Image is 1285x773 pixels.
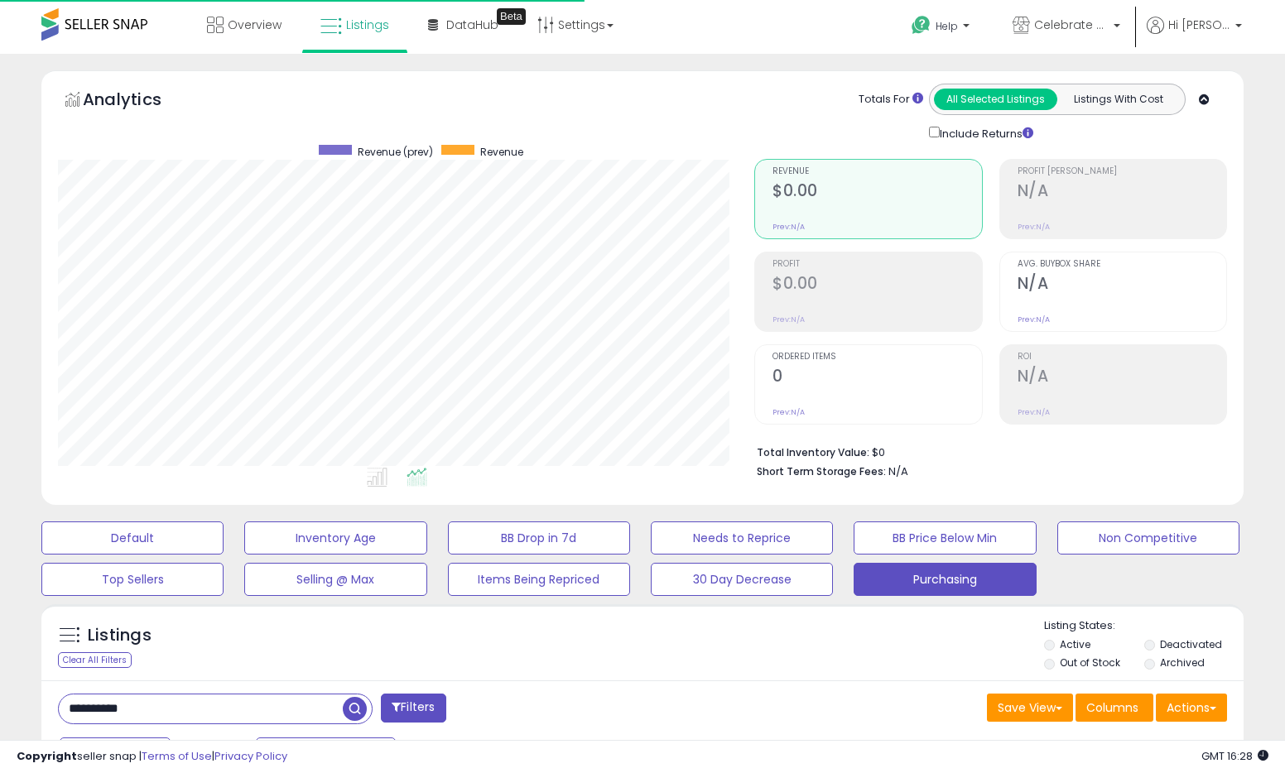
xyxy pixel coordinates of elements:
[1086,699,1138,716] span: Columns
[936,19,958,33] span: Help
[448,563,630,596] button: Items Being Repriced
[1160,637,1222,651] label: Deactivated
[244,563,426,596] button: Selling @ Max
[497,8,526,25] div: Tooltip anchor
[1056,89,1180,110] button: Listings With Cost
[917,123,1053,142] div: Include Returns
[1018,222,1050,232] small: Prev: N/A
[17,748,77,764] strong: Copyright
[772,222,805,232] small: Prev: N/A
[1018,407,1050,417] small: Prev: N/A
[1018,367,1226,389] h2: N/A
[1076,694,1153,722] button: Columns
[1018,167,1226,176] span: Profit [PERSON_NAME]
[1018,181,1226,204] h2: N/A
[88,624,152,647] h5: Listings
[911,15,931,36] i: Get Help
[757,464,886,478] b: Short Term Storage Fees:
[448,521,630,555] button: BB Drop in 7d
[1044,618,1244,634] p: Listing States:
[772,181,981,204] h2: $0.00
[772,353,981,362] span: Ordered Items
[898,2,986,54] a: Help
[244,521,426,555] button: Inventory Age
[346,17,389,33] span: Listings
[1060,637,1090,651] label: Active
[651,563,833,596] button: 30 Day Decrease
[888,463,908,479] span: N/A
[381,694,445,723] button: Filters
[1147,17,1242,54] a: Hi [PERSON_NAME]
[772,260,981,269] span: Profit
[1018,353,1226,362] span: ROI
[772,274,981,296] h2: $0.00
[772,314,805,324] small: Prev: N/A
[60,737,171,766] button: Last 7 Days
[1168,17,1230,33] span: Hi [PERSON_NAME]
[228,17,282,33] span: Overview
[142,748,212,764] a: Terms of Use
[772,407,805,417] small: Prev: N/A
[17,749,287,765] div: seller snap | |
[1201,748,1268,764] span: 2025-10-9 16:28 GMT
[1018,314,1050,324] small: Prev: N/A
[358,145,433,159] span: Revenue (prev)
[1018,274,1226,296] h2: N/A
[854,563,1036,596] button: Purchasing
[757,441,1215,461] li: $0
[934,89,1057,110] button: All Selected Listings
[757,445,869,459] b: Total Inventory Value:
[772,367,981,389] h2: 0
[256,737,396,766] button: Sep-25 - Oct-01
[58,652,132,668] div: Clear All Filters
[214,748,287,764] a: Privacy Policy
[41,563,224,596] button: Top Sellers
[1034,17,1109,33] span: Celebrate Alive
[859,92,923,108] div: Totals For
[41,521,224,555] button: Default
[1060,655,1120,670] label: Out of Stock
[480,145,523,159] span: Revenue
[854,521,1036,555] button: BB Price Below Min
[1156,694,1227,722] button: Actions
[987,694,1073,722] button: Save View
[1057,521,1239,555] button: Non Competitive
[83,88,194,115] h5: Analytics
[651,521,833,555] button: Needs to Reprice
[1160,655,1205,670] label: Archived
[772,167,981,176] span: Revenue
[446,17,498,33] span: DataHub
[1018,260,1226,269] span: Avg. Buybox Share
